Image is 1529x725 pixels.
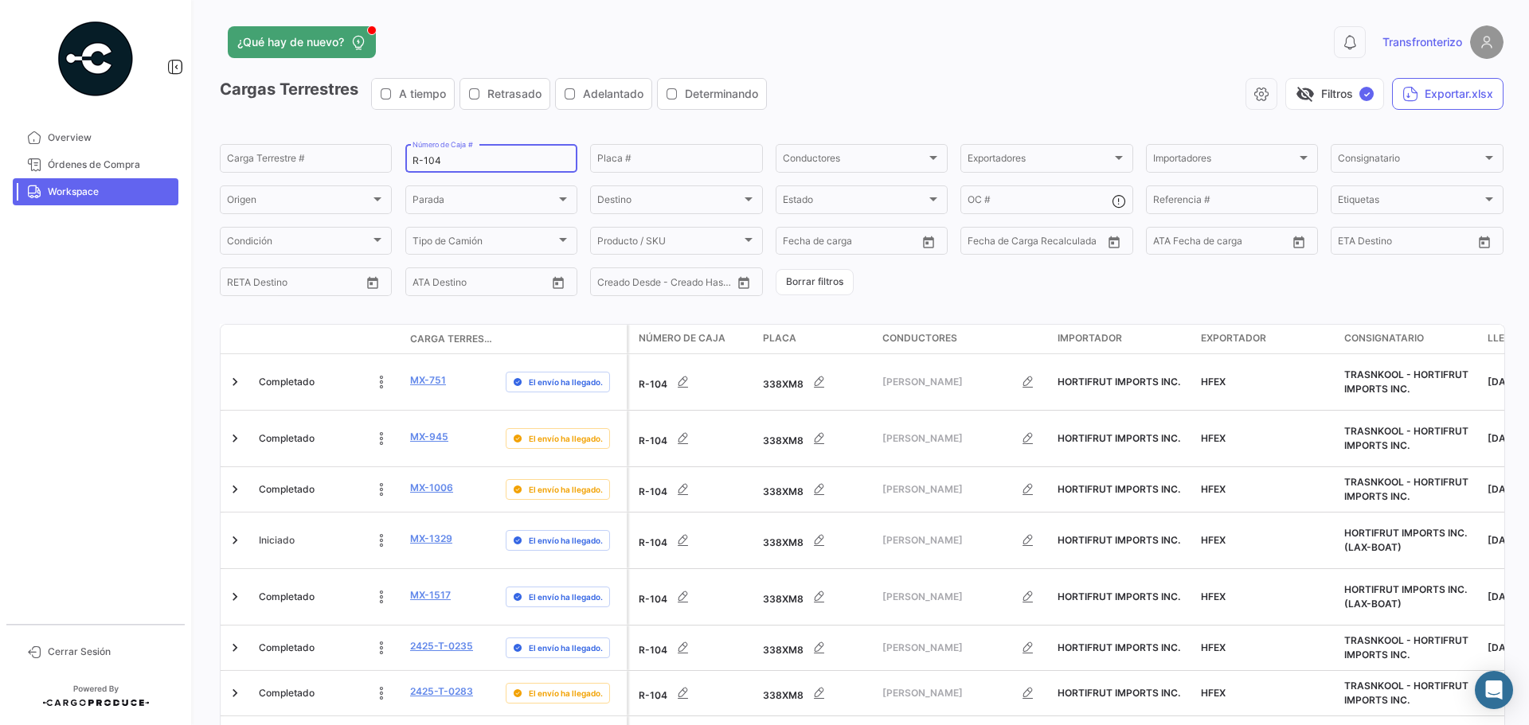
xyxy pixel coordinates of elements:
[763,581,870,613] div: 338XM8
[227,279,256,290] input: Desde
[259,482,315,497] span: Completado
[1201,376,1226,388] span: HFEX
[597,238,741,249] span: Producto / SKU
[1382,34,1462,50] span: Transfronterizo
[629,325,757,353] datatable-header-cell: Número de Caja
[658,79,766,109] button: Determinando
[227,431,243,446] a: Expand/Collapse Row
[410,532,452,546] a: MX-1329
[685,86,758,102] span: Determinando
[882,590,1012,604] span: [PERSON_NAME]
[968,238,996,249] input: Desde
[13,151,178,178] a: Órdenes de Compra
[48,131,172,145] span: Overview
[1201,641,1226,653] span: HFEX
[1470,25,1504,59] img: placeholder-user.png
[227,238,370,249] span: Condición
[597,197,741,208] span: Destino
[1287,230,1311,254] button: Open calendar
[763,423,870,454] div: 338XM8
[1201,331,1266,345] span: Exportador
[1058,591,1180,602] span: HORTIFRUT IMPORTS INC.
[259,590,315,604] span: Completado
[1338,325,1481,353] datatable-header-cell: Consignatario
[529,432,603,445] span: El envío ha llegado.
[1392,78,1504,110] button: Exportar.xlsx
[259,686,315,700] span: Completado
[529,591,603,603] span: El envío ha llegado.
[1344,634,1468,661] span: TRASNKOOL - HORTIFRUT IMPORTS INC.
[882,482,1012,497] span: [PERSON_NAME]
[1296,84,1315,103] span: visibility_off
[757,325,876,353] datatable-header-cell: Placa
[556,79,651,109] button: Adelantado
[1338,197,1481,208] span: Etiquetas
[1285,78,1384,110] button: visibility_offFiltros✓
[529,687,603,700] span: El envío ha llegado.
[1338,238,1367,249] input: Desde
[529,534,603,547] span: El envío ha llegado.
[48,158,172,172] span: Órdenes de Compra
[1344,527,1467,553] span: HORTIFRUT IMPORTS INC. (LAX-BOAT)
[1058,331,1122,345] span: Importador
[776,269,854,295] button: Borrar filtros
[410,588,451,602] a: MX-1517
[639,524,750,556] div: R-104
[1338,155,1481,166] span: Consignatario
[472,279,536,290] input: ATA Hasta
[399,86,446,102] span: A tiempo
[639,331,725,345] span: Número de Caja
[48,645,172,659] span: Cerrar Sesión
[227,640,243,656] a: Expand/Collapse Row
[227,589,243,605] a: Expand/Collapse Row
[413,197,556,208] span: Parada
[882,375,1012,389] span: [PERSON_NAME]
[639,581,750,613] div: R-104
[1344,476,1468,502] span: TRASNKOOL - HORTIFRUT IMPORTS INC.
[1344,331,1424,345] span: Consignatario
[1195,325,1338,353] datatable-header-cell: Exportador
[882,331,957,345] span: Conductores
[1344,583,1467,610] span: HORTIFRUT IMPORTS INC. (LAX-BOAT)
[783,197,926,208] span: Estado
[410,481,453,495] a: MX-1006
[1475,671,1513,709] div: Abrir Intercom Messenger
[529,641,603,654] span: El envío ha llegado.
[882,686,1012,700] span: [PERSON_NAME]
[1153,155,1296,166] span: Importadores
[1359,87,1374,101] span: ✓
[404,325,499,353] datatable-header-cell: Carga Terrestre #
[917,230,940,254] button: Open calendar
[1058,432,1180,444] span: HORTIFRUT IMPORTS INC.
[1007,238,1071,249] input: Hasta
[597,279,656,290] input: Creado Desde
[13,178,178,205] a: Workspace
[763,524,870,556] div: 338XM8
[56,19,135,99] img: powered-by.png
[882,533,1012,548] span: [PERSON_NAME]
[876,325,1051,353] datatable-header-cell: Conductores
[639,474,750,505] div: R-104
[413,279,461,290] input: ATA Desde
[259,533,295,548] span: Iniciado
[1058,483,1180,495] span: HORTIFRUT IMPORTS INC.
[1102,230,1126,254] button: Open calendar
[763,632,870,664] div: 338XM8
[220,78,772,110] h3: Cargas Terrestres
[410,332,493,346] span: Carga Terrestre #
[583,86,643,102] span: Adelantado
[361,271,385,294] button: Open calendar
[1378,238,1441,249] input: Hasta
[259,641,315,655] span: Completado
[763,677,870,709] div: 338XM8
[546,271,570,294] button: Open calendar
[228,26,376,58] button: ¿Qué hay de nuevo?
[460,79,549,109] button: Retrasado
[1051,325,1195,353] datatable-header-cell: Importador
[1344,368,1468,395] span: TRASNKOOL - HORTIFRUT IMPORTS INC.
[639,366,750,398] div: R-104
[763,331,796,345] span: Placa
[1058,534,1180,546] span: HORTIFRUT IMPORTS INC.
[1201,483,1226,495] span: HFEX
[227,197,370,208] span: Origen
